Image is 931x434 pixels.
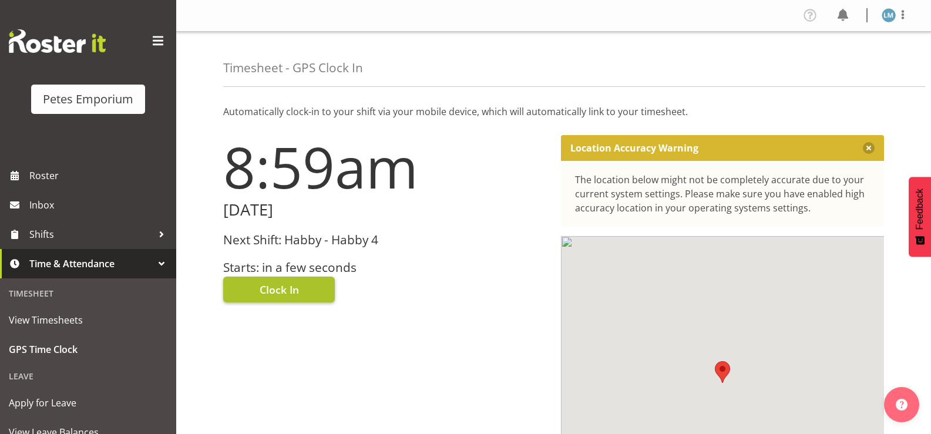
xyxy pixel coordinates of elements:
[223,135,547,199] h1: 8:59am
[3,305,173,335] a: View Timesheets
[3,335,173,364] a: GPS Time Clock
[9,29,106,53] img: Rosterit website logo
[9,311,167,329] span: View Timesheets
[915,189,925,230] span: Feedback
[43,90,133,108] div: Petes Emporium
[9,394,167,412] span: Apply for Leave
[863,142,875,154] button: Close message
[223,277,335,302] button: Clock In
[3,364,173,388] div: Leave
[223,201,547,219] h2: [DATE]
[909,177,931,257] button: Feedback - Show survey
[223,105,884,119] p: Automatically clock-in to your shift via your mobile device, which will automatically link to you...
[3,388,173,418] a: Apply for Leave
[29,255,153,272] span: Time & Attendance
[223,261,547,274] h3: Starts: in a few seconds
[575,173,870,215] div: The location below might not be completely accurate due to your current system settings. Please m...
[223,61,363,75] h4: Timesheet - GPS Clock In
[29,196,170,214] span: Inbox
[29,226,153,243] span: Shifts
[570,142,698,154] p: Location Accuracy Warning
[29,167,170,184] span: Roster
[260,282,299,297] span: Clock In
[9,341,167,358] span: GPS Time Clock
[3,281,173,305] div: Timesheet
[896,399,908,411] img: help-xxl-2.png
[223,233,547,247] h3: Next Shift: Habby - Habby 4
[882,8,896,22] img: lianne-morete5410.jpg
